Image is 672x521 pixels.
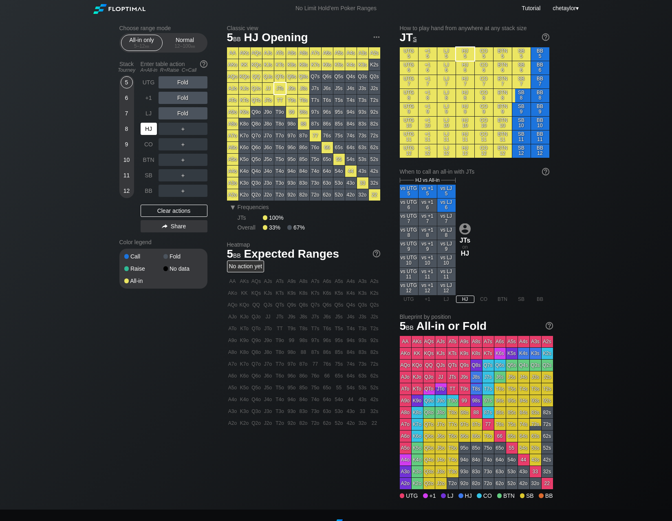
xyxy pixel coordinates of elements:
[124,266,163,272] div: Raise
[298,142,309,153] div: 86o
[531,61,549,75] div: BB 6
[262,71,274,82] div: QJs
[274,154,286,165] div: T5o
[413,34,416,43] span: s
[372,33,381,42] img: ellipsis.fd386fe8.svg
[310,71,321,82] div: Q7s
[227,71,238,82] div: AQo
[274,142,286,153] div: T6o
[227,130,238,141] div: A7o
[322,106,333,118] div: 96s
[419,75,437,88] div: +1 7
[141,138,157,150] div: CO
[141,57,207,76] div: Enter table action
[512,61,531,75] div: SB 6
[357,130,368,141] div: 73s
[125,43,159,49] div: 5 – 12
[345,166,357,177] div: 44
[322,118,333,130] div: 86s
[522,5,540,11] a: Tutorial
[123,35,161,51] div: All-in only
[345,95,357,106] div: T4s
[475,75,493,88] div: CO 7
[310,106,321,118] div: 97s
[419,117,437,130] div: +1 10
[437,117,456,130] div: LJ 10
[251,142,262,153] div: Q6o
[400,144,418,158] div: UTG 12
[141,67,207,73] div: A=All-in R=Raise C=Call
[494,130,512,144] div: BTN 11
[322,83,333,94] div: J6s
[239,71,250,82] div: KQo
[163,254,203,259] div: Fold
[121,123,133,135] div: 8
[251,47,262,59] div: AQs
[298,166,309,177] div: 84o
[357,83,368,94] div: J3s
[116,57,137,76] div: Stack
[298,118,309,130] div: 88
[298,177,309,189] div: 83o
[251,130,262,141] div: Q7o
[310,47,321,59] div: A7s
[437,103,456,116] div: LJ 9
[298,189,309,201] div: 82o
[310,189,321,201] div: 72o
[239,95,250,106] div: KTo
[298,71,309,82] div: Q8s
[333,106,345,118] div: 95s
[369,130,380,141] div: 72s
[345,83,357,94] div: J4s
[239,142,250,153] div: K6o
[274,95,286,106] div: TT
[333,83,345,94] div: J5s
[545,321,554,330] img: help.32db89a4.svg
[333,95,345,106] div: T5s
[437,47,456,61] div: LJ 5
[191,43,195,49] span: bb
[369,189,380,201] div: 22
[251,106,262,118] div: Q9o
[531,47,549,61] div: BB 5
[333,166,345,177] div: 54o
[322,189,333,201] div: 62o
[333,71,345,82] div: Q5s
[553,5,576,11] span: chetaylor
[141,76,157,88] div: UTG
[372,249,381,258] img: help.32db89a4.svg
[322,166,333,177] div: 64o
[333,189,345,201] div: 52o
[369,83,380,94] div: J2s
[512,103,531,116] div: SB 9
[286,47,297,59] div: A9s
[310,166,321,177] div: 74o
[437,130,456,144] div: LJ 11
[121,107,133,119] div: 7
[357,177,368,189] div: 33
[419,103,437,116] div: +1 9
[369,118,380,130] div: 82s
[475,47,493,61] div: CO 5
[274,130,286,141] div: T7o
[159,76,207,88] div: Fold
[357,118,368,130] div: 83s
[251,154,262,165] div: Q5o
[159,185,207,197] div: ＋
[121,169,133,181] div: 11
[121,76,133,88] div: 5
[159,154,207,166] div: ＋
[119,25,207,31] h2: Choose range mode
[512,75,531,88] div: SB 7
[262,95,274,106] div: JTo
[494,103,512,116] div: BTN 9
[274,106,286,118] div: T9o
[227,177,238,189] div: A3o
[310,59,321,71] div: K7s
[121,92,133,104] div: 6
[456,144,474,158] div: HJ 12
[369,47,380,59] div: A2s
[262,83,274,94] div: JJ
[437,75,456,88] div: LJ 7
[333,154,345,165] div: 55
